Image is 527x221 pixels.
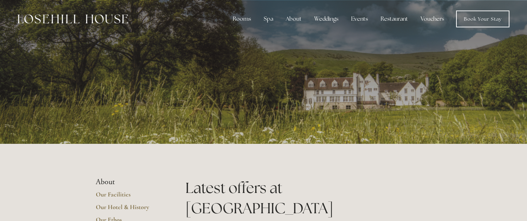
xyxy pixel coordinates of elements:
a: Our Facilities [96,190,163,203]
a: Book Your Stay [456,11,509,27]
a: Vouchers [415,12,450,26]
div: Rooms [227,12,257,26]
div: Restaurant [375,12,414,26]
div: Weddings [309,12,344,26]
img: Losehill House [18,14,128,24]
div: Spa [258,12,279,26]
div: Events [345,12,374,26]
div: About [280,12,307,26]
h1: Latest offers at [GEOGRAPHIC_DATA] [185,178,432,219]
a: Our Hotel & History [96,203,163,216]
li: About [96,178,163,187]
